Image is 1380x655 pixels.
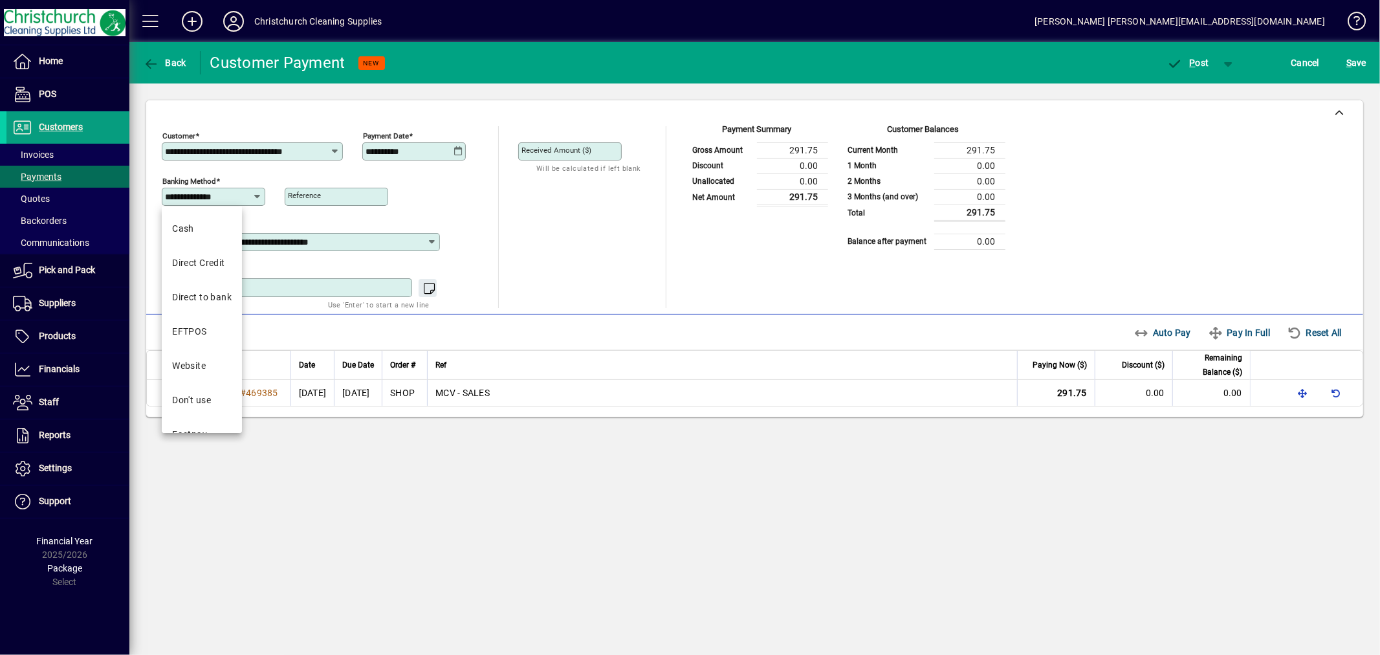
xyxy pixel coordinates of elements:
[6,232,129,254] a: Communications
[39,265,95,275] span: Pick and Pack
[6,419,129,452] a: Reports
[39,89,56,99] span: POS
[841,189,934,205] td: 3 Months (and over)
[172,428,207,441] div: Fastpay
[162,349,242,383] mat-option: Website
[129,51,201,74] app-page-header-button: Back
[162,212,242,246] mat-option: Cash
[288,191,321,200] mat-label: Reference
[757,173,828,189] td: 0.00
[686,189,757,205] td: Net Amount
[328,297,430,312] mat-hint: Use 'Enter' to start a new line
[364,59,380,67] span: NEW
[6,144,129,166] a: Invoices
[1346,58,1352,68] span: S
[1223,388,1242,398] span: 0.00
[143,58,186,68] span: Back
[934,142,1005,158] td: 291.75
[39,430,71,440] span: Reports
[382,380,427,406] td: SHOP
[1291,52,1320,73] span: Cancel
[1035,11,1325,32] div: [PERSON_NAME] [PERSON_NAME][EMAIL_ADDRESS][DOMAIN_NAME]
[39,364,80,374] span: Financials
[162,383,242,417] mat-option: Don't use
[39,496,71,506] span: Support
[39,331,76,341] span: Products
[299,388,327,398] span: [DATE]
[6,452,129,485] a: Settings
[162,417,242,452] mat-option: Fastpay
[841,123,1005,142] div: Customer Balances
[162,131,195,140] mat-label: Customer
[6,45,129,78] a: Home
[686,126,828,206] app-page-summary-card: Payment Summary
[1181,351,1242,379] span: Remaining Balance ($)
[39,122,83,132] span: Customers
[162,280,242,315] mat-option: Direct to bank
[1033,358,1087,372] span: Paying Now ($)
[39,463,72,473] span: Settings
[1287,322,1342,343] span: Reset All
[210,52,345,73] div: Customer Payment
[39,397,59,407] span: Staff
[246,388,278,398] span: 469385
[13,216,67,226] span: Backorders
[686,142,757,158] td: Gross Amount
[1058,388,1088,398] span: 291.75
[757,189,828,205] td: 291.75
[13,238,89,248] span: Communications
[686,123,828,142] div: Payment Summary
[172,291,232,304] div: Direct to bank
[172,256,225,270] div: Direct Credit
[934,189,1005,205] td: 0.00
[213,10,254,33] button: Profile
[363,131,409,140] mat-label: Payment Date
[1288,51,1323,74] button: Cancel
[934,173,1005,189] td: 0.00
[1122,358,1165,372] span: Discount ($)
[47,563,82,573] span: Package
[1343,51,1370,74] button: Save
[1161,51,1216,74] button: Post
[757,142,828,158] td: 291.75
[1190,58,1196,68] span: P
[299,358,315,372] span: Date
[39,56,63,66] span: Home
[13,150,54,160] span: Invoices
[39,298,76,308] span: Suppliers
[13,172,61,182] span: Payments
[1146,388,1165,398] span: 0.00
[841,205,934,221] td: Total
[6,353,129,386] a: Financials
[427,380,1017,406] td: MCV - SALES
[841,173,934,189] td: 2 Months
[934,234,1005,249] td: 0.00
[6,188,129,210] a: Quotes
[6,254,129,287] a: Pick and Pack
[841,234,934,249] td: Balance after payment
[841,142,934,158] td: Current Month
[686,173,757,189] td: Unallocated
[172,222,194,236] div: Cash
[342,358,374,372] span: Due Date
[6,166,129,188] a: Payments
[162,246,242,280] mat-option: Direct Credit
[536,161,641,175] mat-hint: Will be calculated if left blank
[6,485,129,518] a: Support
[1167,58,1209,68] span: ost
[1203,321,1275,344] button: Pay In Full
[162,315,242,349] mat-option: EFTPOS
[1282,321,1347,344] button: Reset All
[757,158,828,173] td: 0.00
[841,158,934,173] td: 1 Month
[6,386,129,419] a: Staff
[841,126,1005,250] app-page-summary-card: Customer Balances
[1346,52,1366,73] span: ave
[6,287,129,320] a: Suppliers
[6,78,129,111] a: POS
[240,388,246,398] span: #
[172,394,211,407] div: Don't use
[37,536,93,546] span: Financial Year
[1338,3,1364,45] a: Knowledge Base
[172,325,207,339] div: EFTPOS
